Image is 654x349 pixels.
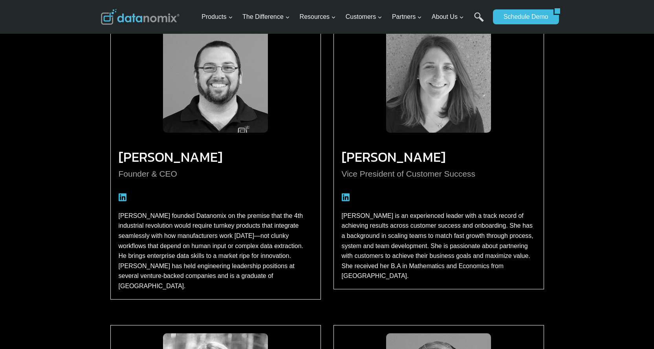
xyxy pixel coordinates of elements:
[119,153,313,161] h3: [PERSON_NAME]
[342,153,536,161] h3: [PERSON_NAME]
[242,12,290,22] span: The Difference
[342,211,536,281] p: [PERSON_NAME] is an experienced leader with a track record of achieving results across customer s...
[198,4,489,30] nav: Primary Navigation
[300,12,336,22] span: Resources
[202,12,233,22] span: Products
[432,12,464,22] span: About Us
[342,167,536,181] p: Vice President of Customer Success
[119,167,313,181] p: Founder & CEO
[474,12,484,30] a: Search
[493,9,553,24] a: Schedule Demo
[119,211,313,291] p: [PERSON_NAME] founded Datanomix on the premise that the 4th industrial revolution would require t...
[346,12,382,22] span: Customers
[392,12,422,22] span: Partners
[101,9,180,25] img: Datanomix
